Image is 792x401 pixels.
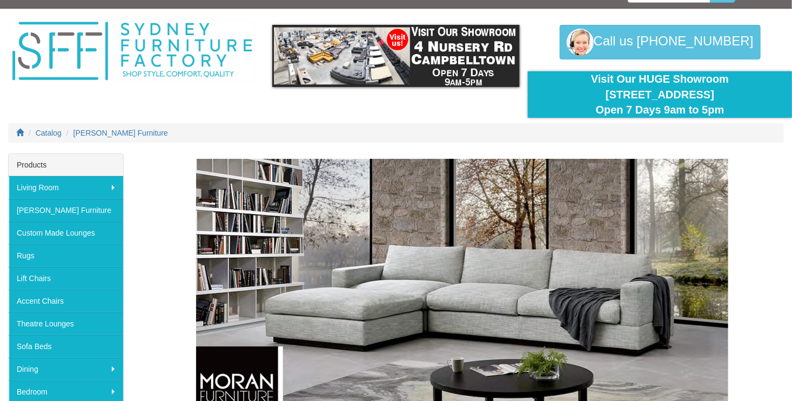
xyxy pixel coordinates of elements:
[9,244,123,267] a: Rugs
[9,267,123,290] a: Lift Chairs
[9,290,123,312] a: Accent Chairs
[9,335,123,358] a: Sofa Beds
[36,129,62,137] a: Catalog
[9,199,123,222] a: [PERSON_NAME] Furniture
[9,358,123,380] a: Dining
[272,25,520,87] img: showroom.gif
[9,312,123,335] a: Theatre Lounges
[536,71,784,118] div: Visit Our HUGE Showroom [STREET_ADDRESS] Open 7 Days 9am to 5pm
[8,19,256,83] img: Sydney Furniture Factory
[73,129,168,137] a: [PERSON_NAME] Furniture
[9,154,123,176] div: Products
[9,222,123,244] a: Custom Made Lounges
[9,176,123,199] a: Living Room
